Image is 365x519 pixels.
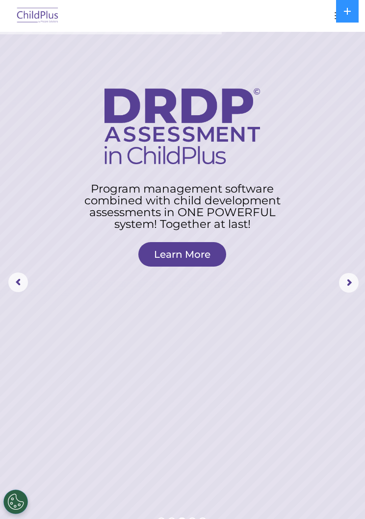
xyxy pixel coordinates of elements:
button: Cookies Settings [3,490,28,514]
img: ChildPlus by Procare Solutions [15,4,61,27]
img: DRDP Assessment in ChildPlus [104,88,260,164]
a: Learn More [138,242,226,267]
span: Last name [157,57,187,64]
rs-layer: Program management software combined with child development assessments in ONE POWERFUL system! T... [73,183,292,230]
span: Phone number [157,97,199,104]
